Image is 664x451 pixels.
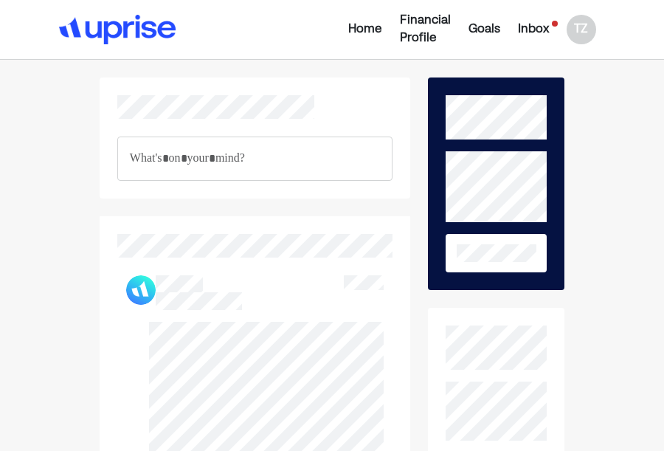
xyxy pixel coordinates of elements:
div: Home [348,21,382,38]
div: Financial Profile [400,12,451,47]
div: Inbox [518,21,549,38]
div: TZ [567,15,596,44]
div: Rich Text Editor. Editing area: main [117,137,393,181]
div: Goals [468,21,500,38]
